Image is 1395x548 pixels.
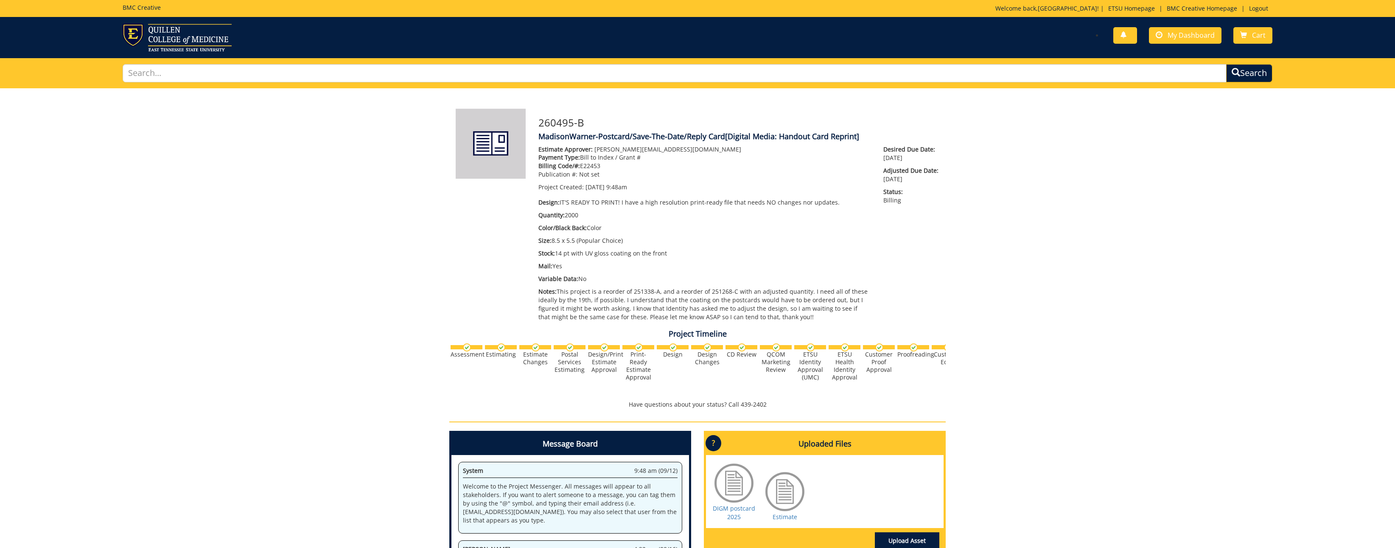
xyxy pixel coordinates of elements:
[538,211,871,219] p: 2000
[538,275,578,283] span: Variable Data:
[451,433,689,455] h4: Message Board
[585,183,627,191] span: [DATE] 9:48am
[538,132,939,141] h4: MadisonWarner-Postcard/Save-The-Date/Reply Card
[1162,4,1241,12] a: BMC Creative Homepage
[538,275,871,283] p: No
[794,351,826,381] div: ETSU Identity Approval (UMC)
[451,351,482,358] div: Assessment
[538,170,577,178] span: Publication #:
[538,162,871,170] p: E22453
[910,343,918,351] img: checkmark
[875,343,883,351] img: checkmark
[532,343,540,351] img: checkmark
[897,351,929,358] div: Proofreading
[538,236,871,245] p: 8.5 x 5.5 (Popular Choice)
[1252,31,1266,40] span: Cart
[1149,27,1221,44] a: My Dashboard
[538,224,587,232] span: Color/Black Back:
[538,287,871,321] p: This project is a reorder of 251338-A, and a reorder of 251268-C with an adjusted quantity. I nee...
[538,224,871,232] p: Color
[538,117,939,128] h3: 260495-B
[829,351,860,381] div: ETSU Health Identity Approval
[691,351,723,366] div: Design Changes
[760,351,792,374] div: QCOM Marketing Review
[883,145,939,162] p: [DATE]
[463,482,678,525] p: Welcome to the Project Messenger. All messages will appear to all stakeholders. If you want to al...
[706,435,721,451] p: ?
[554,351,585,374] div: Postal Services Estimating
[669,343,677,351] img: checkmark
[538,198,560,206] span: Design:
[497,343,505,351] img: checkmark
[123,64,1227,82] input: Search...
[538,236,552,244] span: Size:
[566,343,574,351] img: checkmark
[738,343,746,351] img: checkmark
[538,145,871,154] p: [PERSON_NAME][EMAIL_ADDRESS][DOMAIN_NAME]
[883,166,939,183] p: [DATE]
[1104,4,1159,12] a: ETSU Homepage
[772,343,780,351] img: checkmark
[538,249,555,257] span: Stock:
[713,504,755,521] a: DIGM postcard 2025
[1245,4,1272,12] a: Logout
[579,170,599,178] span: Not set
[456,109,526,179] img: Product featured image
[538,153,871,162] p: Bill to Index / Grant #
[1168,31,1215,40] span: My Dashboard
[657,351,689,358] div: Design
[538,183,584,191] span: Project Created:
[1226,64,1272,82] button: Search
[588,351,620,374] div: Design/Print Estimate Approval
[463,467,483,475] span: System
[538,287,557,295] span: Notes:
[883,188,939,205] p: Billing
[635,343,643,351] img: checkmark
[538,145,593,153] span: Estimate Approver:
[725,131,859,141] span: [Digital Media: Handout Card Reprint]
[123,4,161,11] h5: BMC Creative
[995,4,1272,13] p: Welcome back, ! | | |
[1038,4,1097,12] a: [GEOGRAPHIC_DATA]
[123,24,232,51] img: ETSU logo
[726,351,757,358] div: CD Review
[449,330,946,338] h4: Project Timeline
[538,262,871,270] p: Yes
[485,351,517,358] div: Estimating
[883,166,939,175] span: Adjusted Due Date:
[863,351,895,374] div: Customer Proof Approval
[538,211,565,219] span: Quantity:
[883,145,939,154] span: Desired Due Date:
[600,343,608,351] img: checkmark
[538,249,871,258] p: 14 pt with UV gloss coating on the front
[463,343,471,351] img: checkmark
[449,400,946,409] p: Have questions about your status? Call 439-2402
[538,198,871,207] p: IT'S READY TO PRINT! I have a high resolution print-ready file that needs NO changes nor updates.
[807,343,815,351] img: checkmark
[841,343,849,351] img: checkmark
[703,343,712,351] img: checkmark
[538,262,552,270] span: Mail:
[519,351,551,366] div: Estimate Changes
[538,162,580,170] span: Billing Code/#:
[944,343,952,351] img: checkmark
[932,351,964,366] div: Customer Edits
[883,188,939,196] span: Status:
[538,153,580,161] span: Payment Type:
[773,513,797,521] a: Estimate
[622,351,654,381] div: Print-Ready Estimate Approval
[634,467,678,475] span: 9:48 am (09/12)
[706,433,944,455] h4: Uploaded Files
[1233,27,1272,44] a: Cart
